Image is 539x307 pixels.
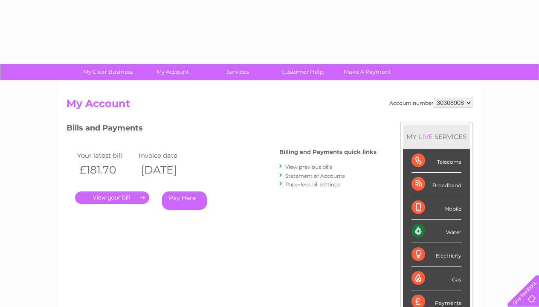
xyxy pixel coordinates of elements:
[411,243,461,266] div: Electricity
[67,122,377,137] h3: Bills and Payments
[75,191,149,204] a: .
[75,161,136,179] th: £181.70
[75,150,136,161] td: Your latest bill
[67,98,472,114] h2: My Account
[285,173,345,179] a: Statement of Accounts
[136,150,198,161] td: Invoice date
[73,64,143,80] a: My Clear Business
[389,98,472,108] div: Account number
[138,64,208,80] a: My Account
[411,173,461,196] div: Broadband
[411,220,461,243] div: Water
[411,196,461,220] div: Mobile
[332,64,403,80] a: Make A Payment
[411,149,461,173] div: Telecoms
[411,267,461,290] div: Gas
[136,161,198,179] th: [DATE]
[403,125,470,149] div: MY SERVICES
[267,64,338,80] a: Customer Help
[279,149,377,155] h4: Billing and Payments quick links
[417,133,435,141] div: LIVE
[285,181,340,188] a: Paperless bill settings
[203,64,273,80] a: Services
[162,191,207,210] a: Pay Here
[285,164,332,170] a: View previous bills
